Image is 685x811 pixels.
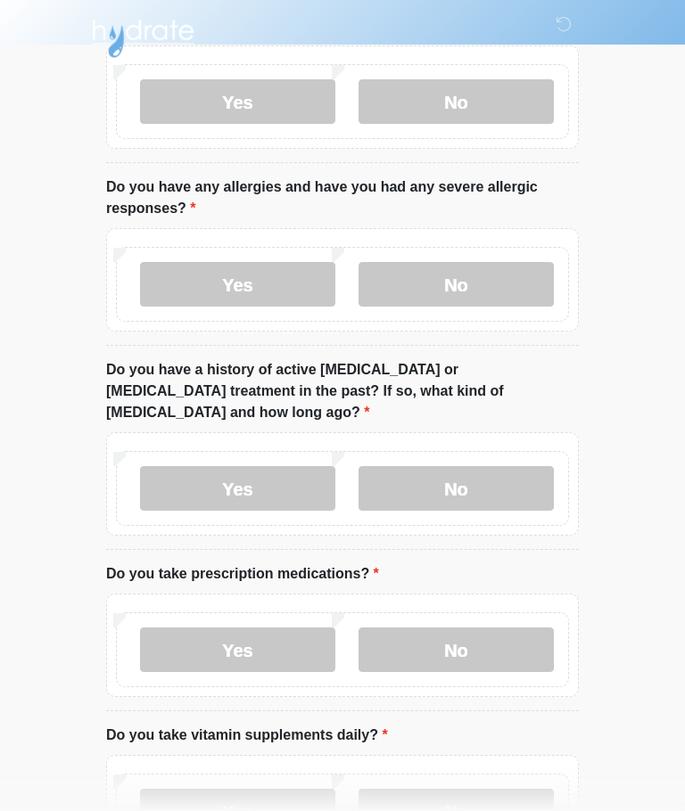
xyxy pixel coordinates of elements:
label: Yes [140,466,335,511]
label: Do you have any allergies and have you had any severe allergic responses? [106,176,579,219]
label: Do you take vitamin supplements daily? [106,725,388,746]
img: Hydrate IV Bar - Arcadia Logo [88,13,197,59]
label: Do you take prescription medications? [106,563,379,585]
label: No [359,79,554,124]
label: Yes [140,262,335,307]
label: Yes [140,627,335,672]
label: No [359,466,554,511]
label: Do you have a history of active [MEDICAL_DATA] or [MEDICAL_DATA] treatment in the past? If so, wh... [106,359,579,423]
label: Yes [140,79,335,124]
label: No [359,262,554,307]
label: No [359,627,554,672]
